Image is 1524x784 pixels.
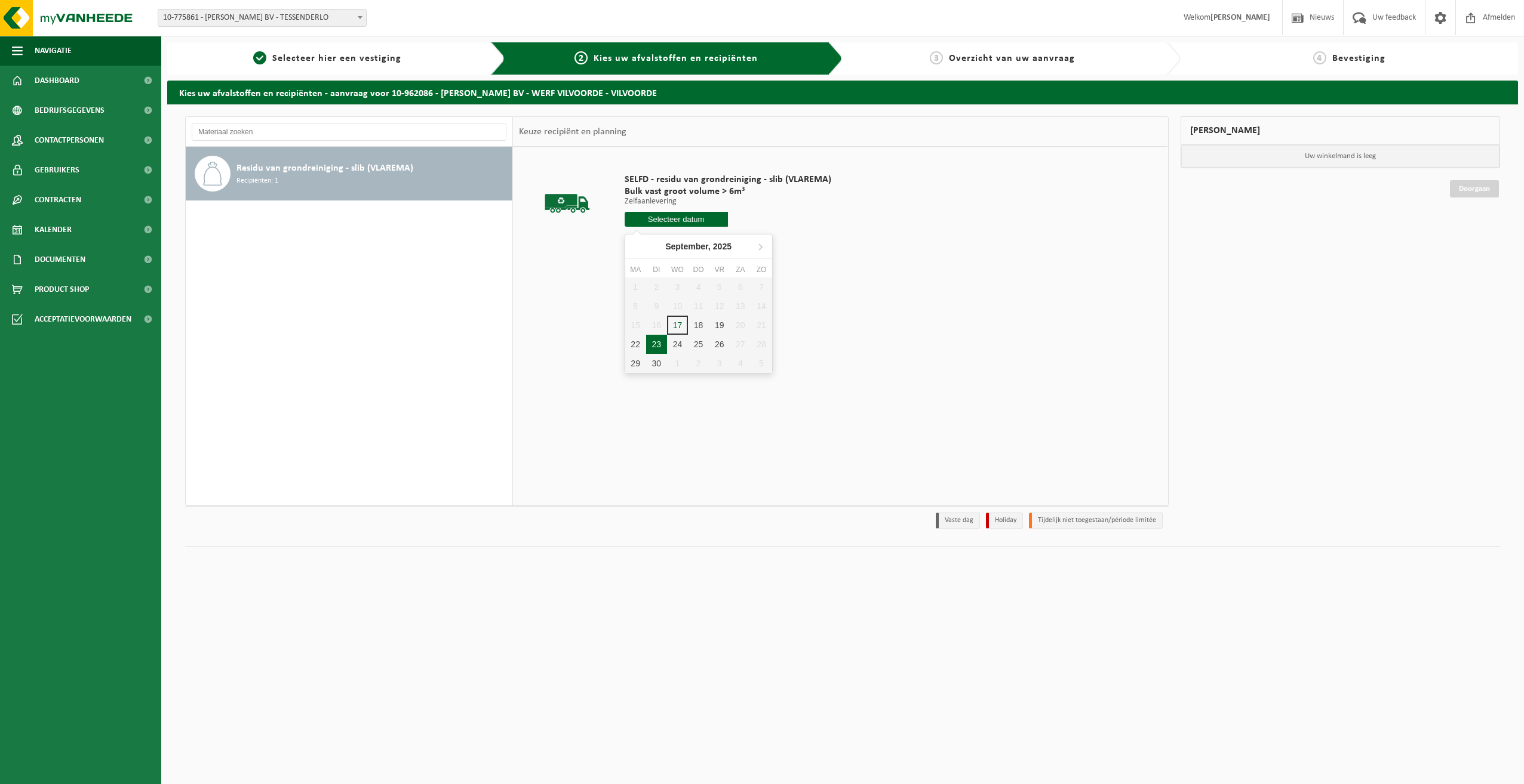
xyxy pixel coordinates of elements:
[1029,513,1163,529] li: Tijdelijk niet toegestaan/période limitée
[158,9,367,27] span: 10-775861 - YVES MAES BV - TESSENDERLO
[713,242,732,251] i: 2025
[35,95,105,125] span: Bedrijfsgegevens
[730,264,751,276] div: za
[35,125,104,155] span: Contactpersonen
[272,54,401,63] span: Selecteer hier een vestiging
[1181,116,1501,145] div: [PERSON_NAME]
[709,335,730,354] div: 26
[949,54,1075,63] span: Overzicht van uw aanvraag
[646,354,667,373] div: 30
[1313,51,1326,64] span: 4
[513,117,632,147] div: Keuze recipiënt en planning
[625,186,831,197] span: Bulk vast groot volume > 6m³
[709,264,730,276] div: vr
[930,51,943,64] span: 3
[35,215,72,245] span: Kalender
[667,316,688,335] div: 17
[35,245,85,274] span: Documenten
[192,123,506,141] input: Materiaal zoeken
[936,513,980,529] li: Vaste dag
[667,354,688,373] div: 1
[688,354,709,373] div: 2
[751,264,772,276] div: zo
[625,197,831,206] p: Zelfaanlevering
[1332,54,1385,63] span: Bevestiging
[186,147,512,200] button: Residu van grondreiniging - slib (VLAREMA) Recipiënten: 1
[35,304,131,334] span: Acceptatievoorwaarden
[594,54,758,63] span: Kies uw afvalstoffen en recipiënten
[709,316,730,335] div: 19
[35,36,72,66] span: Navigatie
[35,66,79,95] span: Dashboard
[709,354,730,373] div: 3
[646,335,667,354] div: 23
[236,161,413,175] span: Residu van grondreiniging - slib (VLAREMA)
[1450,180,1499,197] a: Doorgaan
[1181,145,1500,168] p: Uw winkelmand is leeg
[35,274,89,304] span: Product Shop
[667,335,688,354] div: 24
[253,51,266,64] span: 1
[35,185,81,215] span: Contracten
[688,316,709,335] div: 18
[625,174,831,186] span: SELFD - residu van grondreiniging - slib (VLAREMA)
[986,513,1023,529] li: Holiday
[158,10,366,26] span: 10-775861 - YVES MAES BV - TESSENDERLO
[688,264,709,276] div: do
[625,335,646,354] div: 22
[667,264,688,276] div: wo
[625,264,646,276] div: ma
[625,354,646,373] div: 29
[660,237,736,256] div: September,
[1210,13,1270,22] strong: [PERSON_NAME]
[646,264,667,276] div: di
[35,155,79,185] span: Gebruikers
[167,81,1518,104] h2: Kies uw afvalstoffen en recipiënten - aanvraag voor 10-962086 - [PERSON_NAME] BV - WERF VILVOORDE...
[574,51,588,64] span: 2
[173,51,481,66] a: 1Selecteer hier een vestiging
[688,335,709,354] div: 25
[236,175,278,187] span: Recipiënten: 1
[625,212,728,227] input: Selecteer datum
